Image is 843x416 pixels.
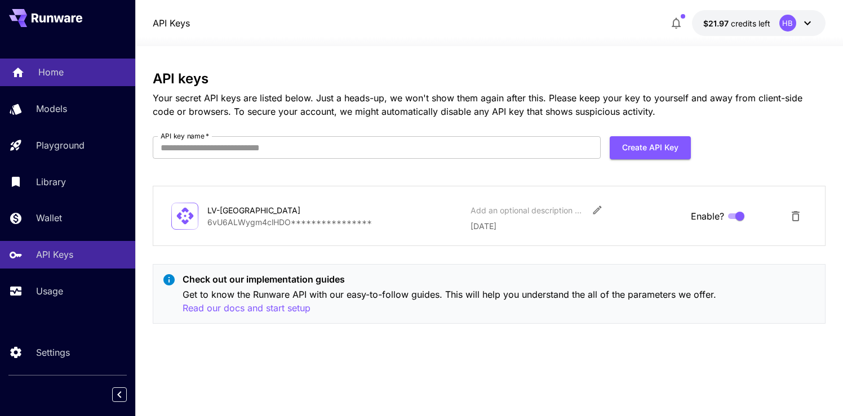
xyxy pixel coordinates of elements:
div: HB [779,15,796,32]
p: Wallet [36,211,62,225]
button: Collapse sidebar [112,387,127,402]
span: $21.97 [703,19,731,28]
a: API Keys [153,16,190,30]
div: Add an optional description or comment [471,204,583,216]
p: [DATE] [471,220,681,232]
button: Delete API Key [784,205,807,227]
p: Library [36,175,66,189]
nav: breadcrumb [153,16,190,30]
div: Collapse sidebar [121,384,135,405]
div: LV-[GEOGRAPHIC_DATA] [207,204,320,216]
p: API Keys [36,248,73,261]
p: Get to know the Runware API with our easy-to-follow guides. This will help you understand the all... [183,288,815,315]
span: Enable? [691,209,724,223]
button: Create API Key [610,136,691,159]
p: Check out our implementation guides [183,272,815,286]
button: Edit [587,200,607,220]
span: credits left [731,19,770,28]
p: Models [36,102,67,115]
p: Settings [36,346,70,359]
p: Your secret API keys are listed below. Just a heads-up, we won't show them again after this. Plea... [153,91,825,118]
button: $21.9701HB [692,10,826,36]
h3: API keys [153,71,825,87]
label: API key name [161,131,209,141]
button: Read our docs and start setup [183,301,310,315]
p: Home [38,65,64,79]
p: Playground [36,138,85,152]
div: $21.9701 [703,17,770,29]
p: Usage [36,284,63,298]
